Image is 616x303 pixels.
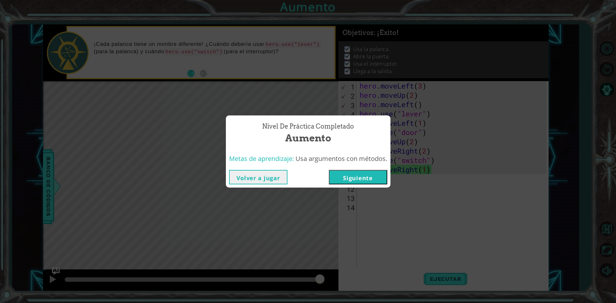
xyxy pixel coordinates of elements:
button: Siguiente [329,170,387,184]
span: Aumento [285,131,331,145]
span: Nivel de práctica Completado [262,122,354,131]
span: Usa argumentos con métodos. [295,154,387,163]
button: Volver a jugar [229,170,287,184]
span: Metas de aprendizaje: [229,154,294,163]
